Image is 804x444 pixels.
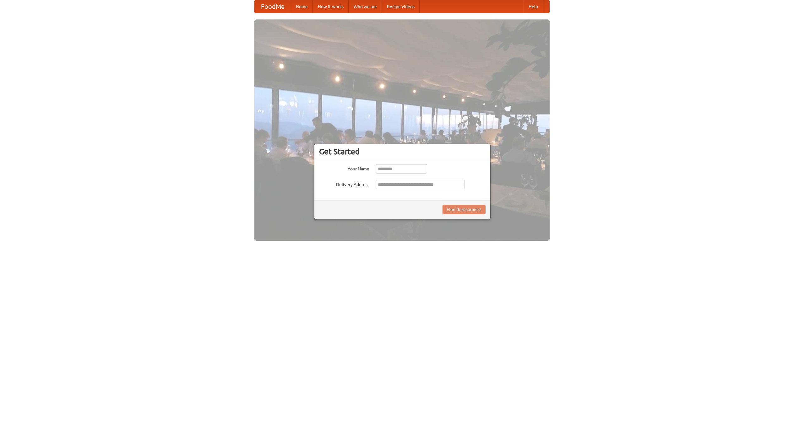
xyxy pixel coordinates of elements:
h3: Get Started [319,147,486,156]
a: How it works [313,0,349,13]
a: Home [291,0,313,13]
button: Find Restaurants! [443,205,486,214]
label: Your Name [319,164,369,172]
a: Recipe videos [382,0,420,13]
a: Help [524,0,543,13]
a: FoodMe [255,0,291,13]
label: Delivery Address [319,180,369,188]
a: Who we are [349,0,382,13]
